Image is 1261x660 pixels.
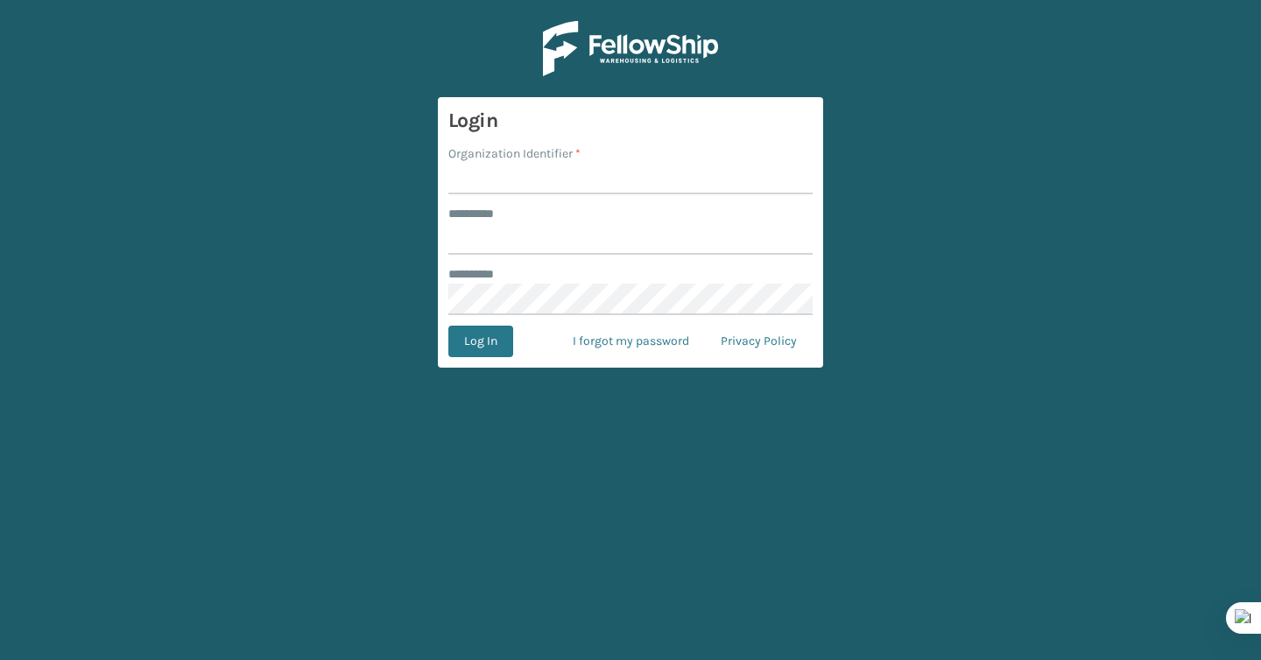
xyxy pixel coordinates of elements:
[448,144,581,163] label: Organization Identifier
[705,326,813,357] a: Privacy Policy
[543,21,718,76] img: Logo
[448,108,813,134] h3: Login
[557,326,705,357] a: I forgot my password
[448,326,513,357] button: Log In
